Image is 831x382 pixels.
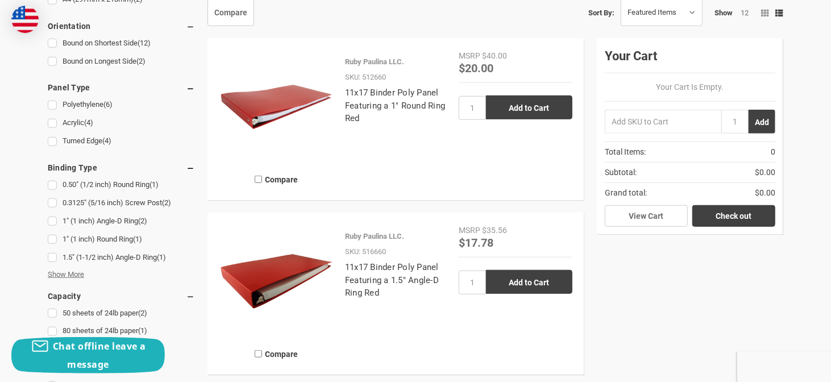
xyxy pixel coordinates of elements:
[48,19,195,33] h5: Orientation
[48,36,195,51] a: Bound on Shortest Side
[692,205,775,227] a: Check out
[219,50,333,164] img: 11x17 Binder Poly Panel Featuring a 1" Round Ring Red
[605,146,646,158] span: Total Items:
[138,309,147,317] span: (2)
[48,161,195,175] h5: Binding Type
[219,344,333,363] label: Compare
[741,9,749,17] a: 12
[103,100,113,109] span: (6)
[605,46,775,73] div: Your Cart
[605,205,688,227] a: View Cart
[162,198,171,207] span: (2)
[459,235,493,250] span: $17.78
[48,289,195,303] h5: Capacity
[737,351,831,382] iframe: Google Customer Reviews
[605,187,647,199] span: Grand total:
[11,6,39,33] img: duty and tax information for United States
[345,246,386,258] p: SKU: 516660
[605,167,637,178] span: Subtotal:
[588,4,614,21] label: Sort By:
[255,176,262,183] input: Compare
[102,136,111,145] span: (4)
[48,306,195,321] a: 50 sheets of 24lb paper
[459,225,480,236] div: MSRP
[48,97,195,113] a: Polyethylene
[149,180,159,189] span: (1)
[11,337,165,373] button: Chat offline leave a message
[48,269,84,280] span: Show More
[136,57,146,65] span: (2)
[714,7,733,18] span: Show
[48,115,195,131] a: Acrylic
[482,226,507,235] span: $35.56
[138,39,151,47] span: (12)
[755,187,775,199] span: $0.00
[48,81,195,94] h5: Panel Type
[345,262,439,298] a: 11x17 Binder Poly Panel Featuring a 1.5" Angle-D Ring Red
[255,350,262,358] input: Compare
[48,232,195,247] a: 1" (1 inch) Round Ring
[133,235,142,243] span: (1)
[48,250,195,265] a: 1.5" (1-1/2 inch) Angle-D Ring
[48,134,195,149] a: Turned Edge
[345,56,404,68] p: Ruby Paulina LLC.
[48,54,195,69] a: Bound on Longest Side
[157,253,166,261] span: (1)
[345,72,386,83] p: SKU: 512660
[48,196,195,211] a: 0.3125" (5/16 inch) Screw Post
[84,118,93,127] span: (4)
[486,270,572,294] input: Add to Cart
[771,146,775,158] span: 0
[48,323,195,339] a: 80 sheets of 24lb paper
[48,214,195,229] a: 1" (1 inch) Angle-D Ring
[605,81,775,93] p: Your Cart Is Empty.
[138,326,147,335] span: (1)
[482,51,507,60] span: $40.00
[459,50,480,62] div: MSRP
[605,110,721,134] input: Add SKU to Cart
[219,225,333,338] img: 11x17 Binder Poly Panel Featuring a 1.5" Angle-D Ring Red
[755,167,775,178] span: $0.00
[345,231,404,242] p: Ruby Paulina LLC.
[138,217,147,225] span: (2)
[345,88,445,123] a: 11x17 Binder Poly Panel Featuring a 1" Round Ring Red
[749,110,775,134] button: Add
[219,170,333,189] label: Compare
[486,95,572,119] input: Add to Cart
[459,60,493,75] span: $20.00
[48,177,195,193] a: 0.50" (1/2 inch) Round Ring
[53,340,146,371] span: Chat offline leave a message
